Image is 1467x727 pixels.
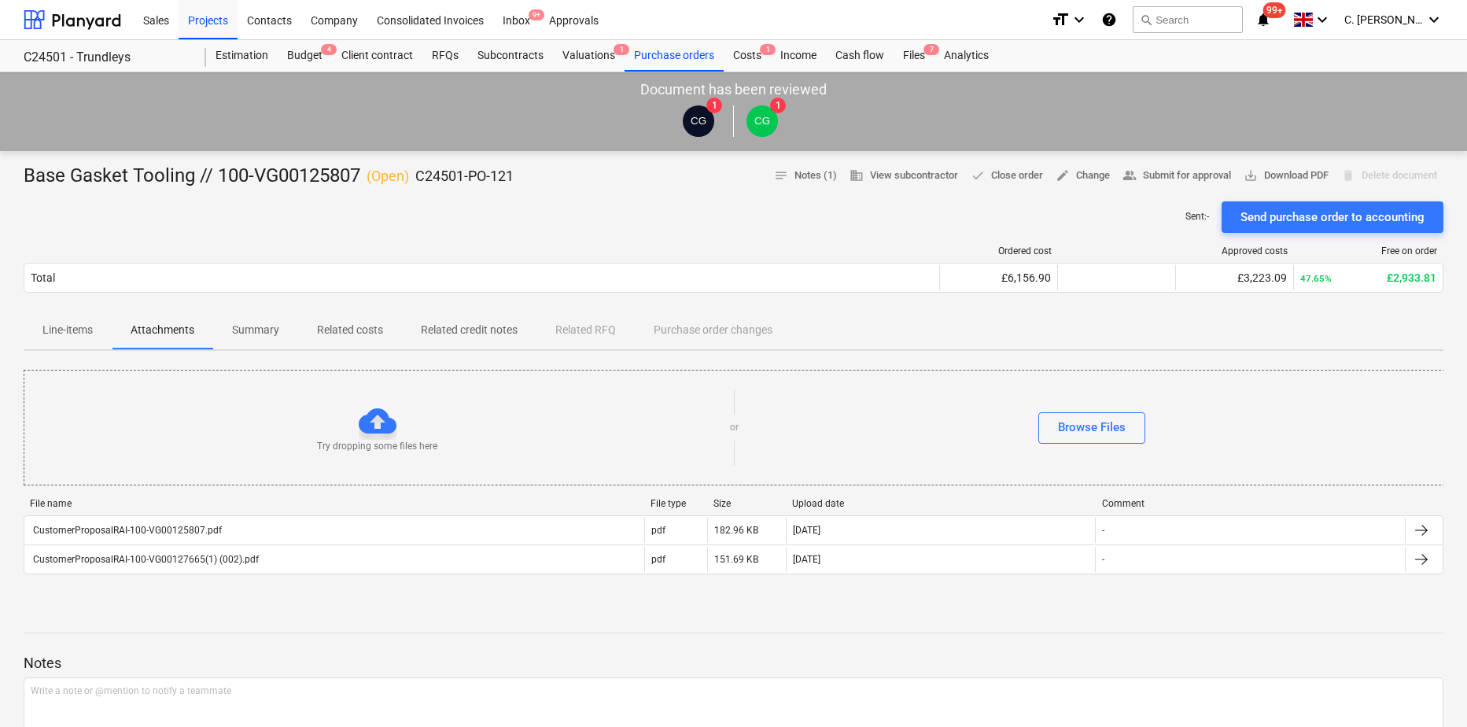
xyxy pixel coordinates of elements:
[278,40,332,72] a: Budget4
[625,40,724,72] a: Purchase orders
[1122,167,1231,185] span: Submit for approval
[31,525,222,536] div: CustomerProposalRAI-100-VG00125807.pdf
[1102,525,1104,536] div: -
[946,271,1051,284] div: £6,156.90
[1244,168,1258,183] span: save_alt
[724,40,771,72] div: Costs
[683,105,714,137] div: Cristi Gandulescu
[793,525,820,536] div: [DATE]
[278,40,332,72] div: Budget
[367,167,409,186] p: ( Open )
[31,271,55,284] div: Total
[1058,417,1126,437] div: Browse Files
[826,40,894,72] a: Cash flow
[724,40,771,72] a: Costs1
[24,654,1443,673] p: Notes
[232,322,279,338] p: Summary
[923,44,939,55] span: 7
[793,554,820,565] div: [DATE]
[1240,207,1425,227] div: Send purchase order to accounting
[894,40,934,72] div: Files
[529,9,544,20] span: 9+
[691,115,706,127] span: CG
[730,421,739,434] p: or
[24,164,514,189] div: Base Gasket Tooling // 100-VG00125807
[1185,210,1209,223] p: Sent : -
[24,370,1445,485] div: Try dropping some files hereorBrowse Files
[651,554,665,565] div: pdf
[1116,164,1237,188] button: Submit for approval
[971,167,1043,185] span: Close order
[850,168,864,183] span: business
[553,40,625,72] a: Valuations1
[31,554,259,565] div: CustomerProposalRAI-100-VG00127665(1) (002).pdf
[1056,168,1070,183] span: edit
[746,105,778,137] div: Cristi Gandulescu
[640,80,827,99] p: Document has been reviewed
[894,40,934,72] a: Files7
[1038,411,1145,443] button: Browse Files
[553,40,625,72] div: Valuations
[1182,271,1287,284] div: £3,223.09
[792,498,1089,509] div: Upload date
[946,245,1052,256] div: Ordered cost
[771,40,826,72] a: Income
[768,164,843,188] button: Notes (1)
[714,525,758,536] div: 182.96 KB
[1300,245,1437,256] div: Free on order
[1300,271,1436,284] div: £2,933.81
[774,168,788,183] span: notes
[317,440,437,453] p: Try dropping some files here
[971,168,985,183] span: done
[1182,245,1288,256] div: Approved costs
[422,40,468,72] a: RFQs
[1102,498,1399,509] div: Comment
[754,115,770,127] span: CG
[415,167,514,186] p: C24501-PO-121
[651,498,701,509] div: File type
[1056,167,1110,185] span: Change
[651,525,665,536] div: pdf
[317,322,383,338] p: Related costs
[964,164,1049,188] button: Close order
[1244,167,1329,185] span: Download PDF
[30,498,638,509] div: File name
[614,44,629,55] span: 1
[1102,554,1104,565] div: -
[843,164,964,188] button: View subcontractor
[706,98,722,113] span: 1
[421,322,518,338] p: Related credit notes
[714,554,758,565] div: 151.69 KB
[1222,201,1443,233] button: Send purchase order to accounting
[332,40,422,72] a: Client contract
[468,40,553,72] a: Subcontracts
[321,44,337,55] span: 4
[934,40,998,72] a: Analytics
[1049,164,1116,188] button: Change
[206,40,278,72] a: Estimation
[42,322,93,338] p: Line-items
[774,167,837,185] span: Notes (1)
[760,44,776,55] span: 1
[850,167,958,185] span: View subcontractor
[24,50,187,66] div: C24501 - Trundleys
[1122,168,1137,183] span: people_alt
[1237,164,1335,188] button: Download PDF
[770,98,786,113] span: 1
[1300,273,1332,284] small: 47.65%
[713,498,780,509] div: Size
[131,322,194,338] p: Attachments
